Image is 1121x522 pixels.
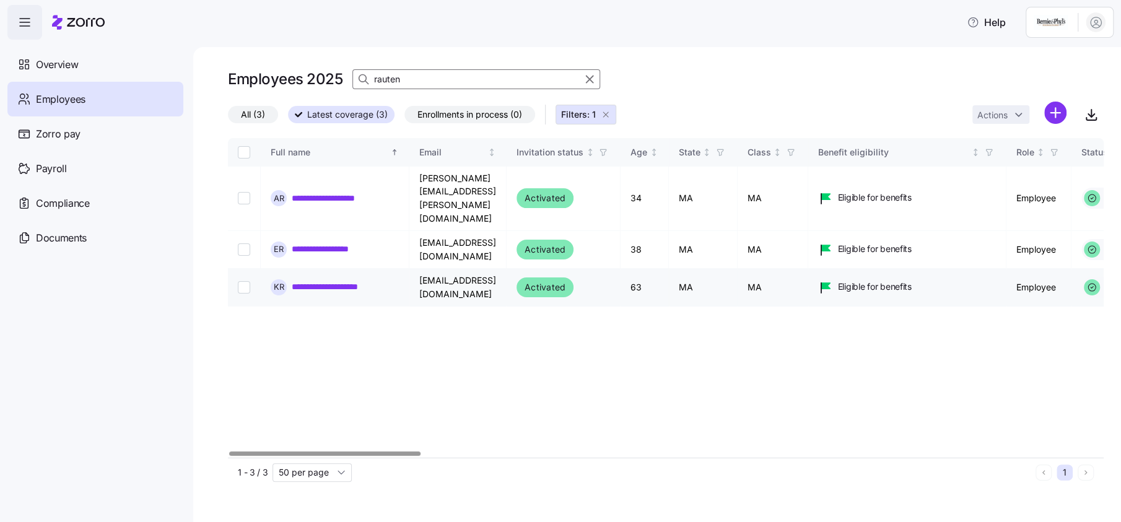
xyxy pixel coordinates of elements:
th: Invitation statusNot sorted [507,138,621,167]
span: Activated [525,280,565,295]
span: Eligible for benefits [838,243,912,255]
span: 1 - 3 / 3 [238,466,268,479]
th: RoleNot sorted [1006,138,1071,167]
div: Role [1016,146,1034,159]
td: [EMAIL_ADDRESS][DOMAIN_NAME] [409,269,507,307]
div: Not sorted [971,148,980,157]
div: Not sorted [702,148,711,157]
th: AgeNot sorted [621,138,669,167]
th: EmailNot sorted [409,138,507,167]
td: 38 [621,231,669,269]
div: Invitation status [517,146,583,159]
td: Employee [1006,167,1071,231]
a: Documents [7,220,183,255]
div: Not sorted [586,148,595,157]
span: Help [967,15,1006,30]
div: Age [630,146,647,159]
span: Activated [525,191,565,206]
input: Select record 1 [238,192,250,204]
span: Eligible for benefits [838,191,912,204]
button: Previous page [1036,464,1052,481]
td: [EMAIL_ADDRESS][DOMAIN_NAME] [409,231,507,269]
div: State [679,146,700,159]
span: Compliance [36,196,90,211]
th: Benefit eligibilityNot sorted [808,138,1006,167]
input: Select record 3 [238,281,250,294]
a: Payroll [7,151,183,186]
th: StateNot sorted [669,138,738,167]
input: Search Employees [352,69,600,89]
div: Email [419,146,486,159]
span: Payroll [36,161,67,176]
td: [PERSON_NAME][EMAIL_ADDRESS][PERSON_NAME][DOMAIN_NAME] [409,167,507,231]
span: A R [274,194,284,202]
span: Activated [525,242,565,257]
button: Actions [972,105,1029,124]
td: MA [669,167,738,231]
th: Full nameSorted ascending [261,138,409,167]
td: MA [669,231,738,269]
div: Not sorted [773,148,782,157]
span: Overview [36,57,78,72]
img: Employer logo [1034,15,1068,30]
span: All (3) [241,107,265,123]
td: MA [738,231,808,269]
th: ClassNot sorted [738,138,808,167]
span: Latest coverage (3) [307,107,388,123]
td: Employee [1006,269,1071,307]
div: Full name [271,146,388,159]
span: E R [274,245,284,253]
td: 63 [621,269,669,307]
a: Overview [7,47,183,82]
span: Eligible for benefits [838,281,912,293]
button: 1 [1057,464,1073,481]
td: 34 [621,167,669,231]
input: Select record 2 [238,243,250,256]
span: Actions [977,111,1008,120]
span: K R [274,283,284,291]
td: MA [738,269,808,307]
button: Filters: 1 [556,105,616,124]
a: Employees [7,82,183,116]
svg: add icon [1044,102,1066,124]
div: Class [748,146,771,159]
span: Enrollments in process (0) [417,107,522,123]
td: MA [738,167,808,231]
div: Benefit eligibility [818,146,969,159]
span: Zorro pay [36,126,81,142]
input: Select all records [238,146,250,159]
div: Not sorted [1036,148,1045,157]
h1: Employees 2025 [228,69,342,89]
span: Filters: 1 [561,108,596,121]
div: Not sorted [650,148,658,157]
span: Employees [36,92,85,107]
div: Sorted ascending [390,148,399,157]
td: MA [669,269,738,307]
a: Compliance [7,186,183,220]
button: Help [957,10,1016,35]
td: Employee [1006,231,1071,269]
div: Not sorted [487,148,496,157]
button: Next page [1078,464,1094,481]
span: Documents [36,230,87,246]
a: Zorro pay [7,116,183,151]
